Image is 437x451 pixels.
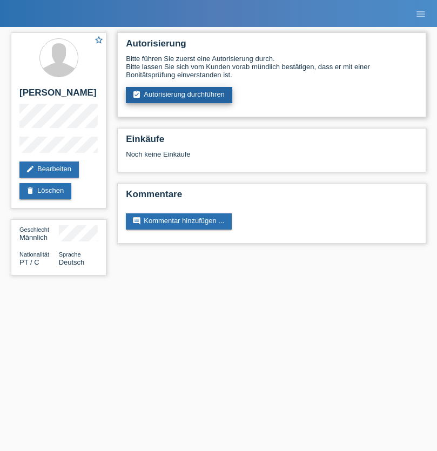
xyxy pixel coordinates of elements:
[19,161,79,178] a: editBearbeiten
[126,87,232,103] a: assignment_turned_inAutorisierung durchführen
[126,150,418,166] div: Noch keine Einkäufe
[132,217,141,225] i: comment
[19,183,71,199] a: deleteLöschen
[19,225,59,241] div: Männlich
[132,90,141,99] i: assignment_turned_in
[415,9,426,19] i: menu
[19,258,39,266] span: Portugal / C / 24.01.2021
[19,87,98,104] h2: [PERSON_NAME]
[59,258,85,266] span: Deutsch
[126,134,418,150] h2: Einkäufe
[126,38,418,55] h2: Autorisierung
[19,251,49,258] span: Nationalität
[126,213,232,230] a: commentKommentar hinzufügen ...
[126,189,418,205] h2: Kommentare
[410,10,432,17] a: menu
[94,35,104,45] i: star_border
[19,226,49,233] span: Geschlecht
[94,35,104,46] a: star_border
[59,251,81,258] span: Sprache
[126,55,418,79] div: Bitte führen Sie zuerst eine Autorisierung durch. Bitte lassen Sie sich vom Kunden vorab mündlich...
[26,165,35,173] i: edit
[26,186,35,195] i: delete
